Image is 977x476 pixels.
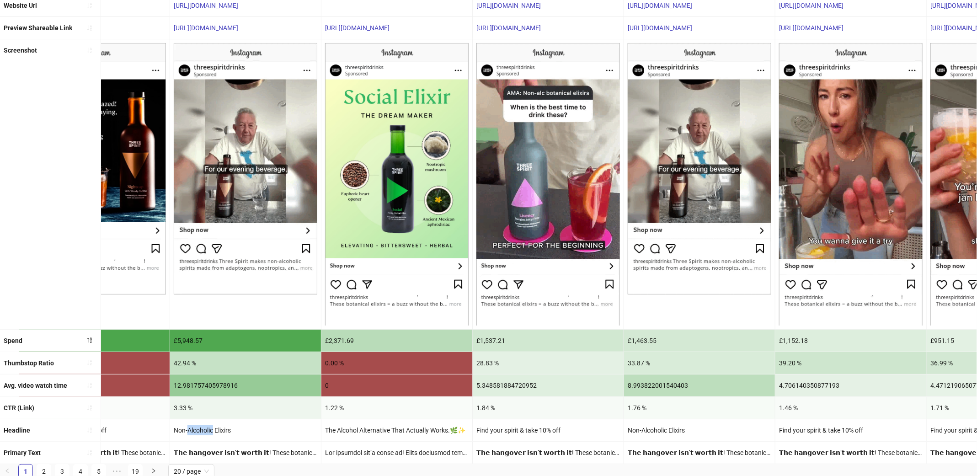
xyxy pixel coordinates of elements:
div: 8.993822001540403 [624,374,775,396]
b: Headline [4,427,30,434]
div: Find your spirit & take 10% off [775,419,926,441]
div: £2,371.69 [321,330,472,352]
div: £1,152.18 [775,330,926,352]
div: 0.00 % [321,352,472,374]
a: [URL][DOMAIN_NAME] [779,2,844,9]
span: sort-ascending [86,359,93,366]
a: [URL][DOMAIN_NAME] [628,2,692,9]
a: [URL][DOMAIN_NAME] [174,24,238,32]
div: Find your spirit & take 10% off [473,419,624,441]
img: Screenshot 120229978015330689 [476,43,620,325]
span: sort-ascending [86,2,93,9]
div: 1.22 % [321,397,472,419]
span: sort-ascending [86,405,93,411]
img: Screenshot 120231203753400689 [779,43,923,325]
div: 4.706140350877193 [775,374,926,396]
span: left [5,468,10,474]
a: [URL][DOMAIN_NAME] [476,24,541,32]
span: sort-ascending [86,47,93,53]
img: Screenshot 120232112476380689 [628,43,771,294]
div: £1,463.55 [624,330,775,352]
b: Spend [4,337,22,344]
div: £5,948.57 [170,330,321,352]
span: sort-descending [86,337,93,343]
div: Lor ipsumdol sit’a conse ad! Elits doeiusmod tempori = u labo etdolor mag aliqu? ✨ ⭐⭐⭐⭐⭐ “E'ad mi... [321,442,472,464]
b: Website Url [4,2,37,9]
div: 39.20 % [775,352,926,374]
b: Thumbstop Ratio [4,359,54,367]
b: Avg. video watch time [4,382,67,389]
span: sort-ascending [86,449,93,456]
div: 5.348581884720952 [473,374,624,396]
a: [URL][DOMAIN_NAME] [476,2,541,9]
div: 12.981757405978916 [170,374,321,396]
div: 𝗧𝗵𝗲 𝗵𝗮𝗻𝗴𝗼𝘃𝗲𝗿 𝗶𝘀𝗻’𝘁 𝘄𝗼𝗿𝘁𝗵 𝗶𝘁! These botanical elixirs = a buzz without the booze? ✨ Basically, the... [775,442,926,464]
div: 42.94 % [170,352,321,374]
a: [URL][DOMAIN_NAME] [174,2,238,9]
b: Preview Shareable Link [4,24,72,32]
div: 𝗧𝗵𝗲 𝗵𝗮𝗻𝗴𝗼𝘃𝗲𝗿 𝗶𝘀𝗻’𝘁 𝘄𝗼𝗿𝘁𝗵 𝗶𝘁! These botanical elixirs = a buzz without the booze? ✨ Basically, the... [624,442,775,464]
b: CTR (Link) [4,404,34,412]
div: 1.84 % [473,397,624,419]
span: sort-ascending [86,427,93,433]
div: 3.33 % [170,397,321,419]
div: 33.87 % [624,352,775,374]
div: 1.76 % [624,397,775,419]
a: [URL][DOMAIN_NAME] [779,24,844,32]
img: Screenshot 120232112483740689 [174,43,317,294]
div: Non-Alcoholic Elixirs [624,419,775,441]
div: 0 [321,374,472,396]
a: [URL][DOMAIN_NAME] [628,24,692,32]
img: Screenshot 120227652503910689 [325,43,469,325]
div: £1,537.21 [473,330,624,352]
span: right [151,468,156,474]
div: 28.83 % [473,352,624,374]
span: sort-ascending [86,25,93,31]
b: Screenshot [4,47,37,54]
div: 𝗧𝗵𝗲 𝗵𝗮𝗻𝗴𝗼𝘃𝗲𝗿 𝗶𝘀𝗻’𝘁 𝘄𝗼𝗿𝘁𝗵 𝗶𝘁! These botanical elixirs = a buzz without the booze? ✨ Basically, the... [473,442,624,464]
div: 1.46 % [775,397,926,419]
div: The Alcohol Alternative That Actually Works.🌿✨ [321,419,472,441]
b: Primary Text [4,449,41,456]
div: 𝗧𝗵𝗲 𝗵𝗮𝗻𝗴𝗼𝘃𝗲𝗿 𝗶𝘀𝗻’𝘁 𝘄𝗼𝗿𝘁𝗵 𝗶𝘁! These botanical elixirs = a buzz without the booze? ✨ Basically, the... [170,442,321,464]
span: sort-ascending [86,382,93,389]
div: Non-Alcoholic Elixirs [170,419,321,441]
a: [URL][DOMAIN_NAME] [325,24,390,32]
